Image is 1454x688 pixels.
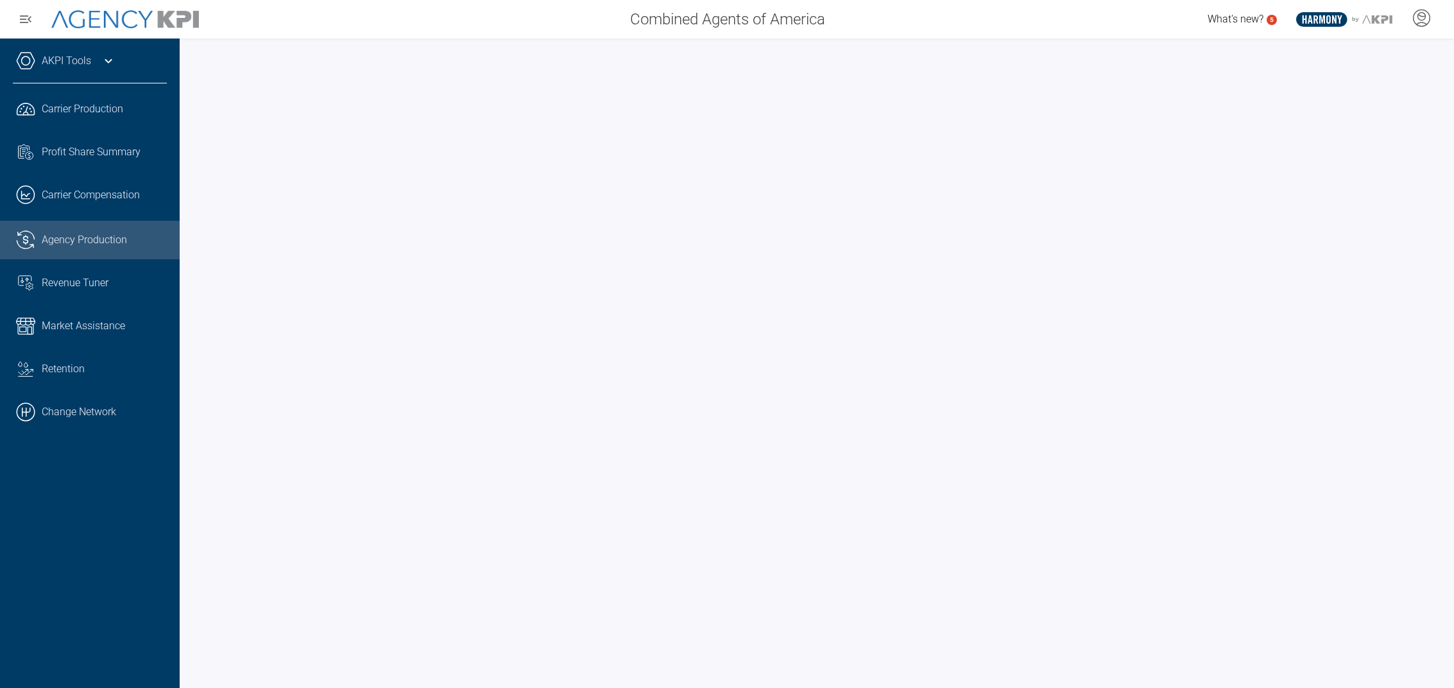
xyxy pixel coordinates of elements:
span: What's new? [1208,13,1263,25]
img: AgencyKPI [51,10,199,29]
text: 5 [1270,16,1274,23]
span: Carrier Compensation [42,187,140,203]
a: 5 [1267,15,1277,25]
span: Market Assistance [42,318,125,334]
a: AKPI Tools [42,53,91,69]
span: Combined Agents of America [630,8,825,31]
div: Retention [42,361,167,377]
span: Carrier Production [42,101,123,117]
span: Revenue Tuner [42,275,108,291]
span: Profit Share Summary [42,144,141,160]
span: Agency Production [42,232,127,248]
